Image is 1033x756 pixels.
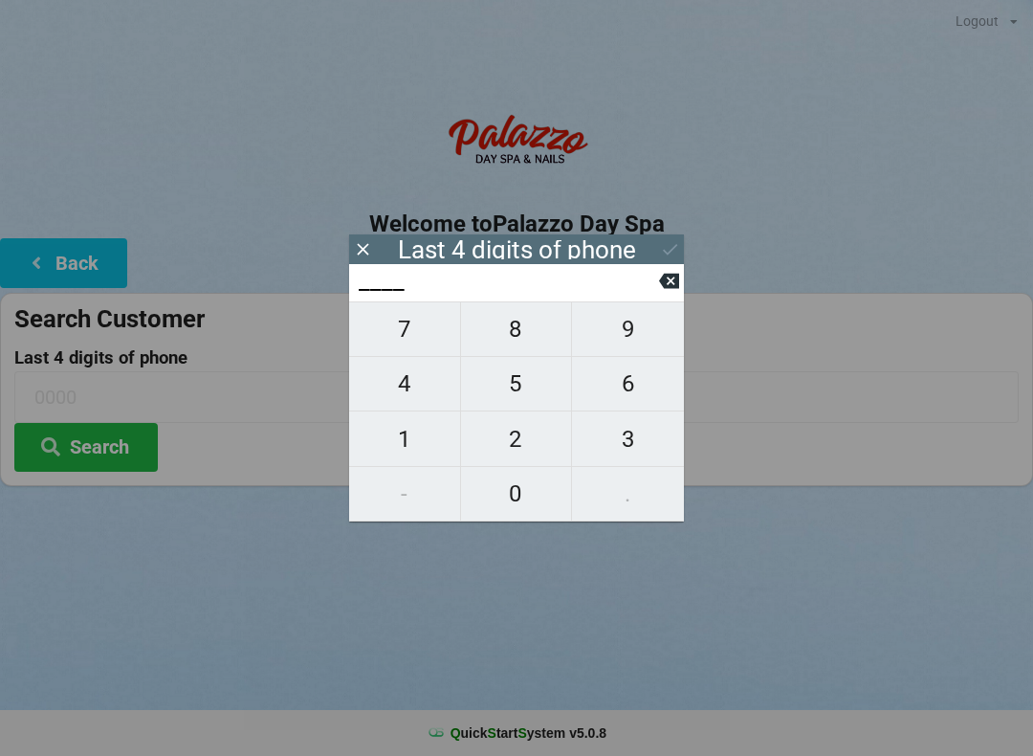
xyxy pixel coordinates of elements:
button: 0 [461,467,573,522]
button: 6 [572,357,684,411]
div: Last 4 digits of phone [398,240,636,259]
span: 0 [461,474,572,514]
span: 7 [349,309,460,349]
span: 4 [349,364,460,404]
span: 6 [572,364,684,404]
button: 5 [461,357,573,411]
span: 1 [349,419,460,459]
button: 2 [461,411,573,466]
button: 7 [349,301,461,357]
button: 9 [572,301,684,357]
span: 2 [461,419,572,459]
button: 3 [572,411,684,466]
span: 5 [461,364,572,404]
span: 3 [572,419,684,459]
span: 8 [461,309,572,349]
button: 1 [349,411,461,466]
button: 8 [461,301,573,357]
span: 9 [572,309,684,349]
button: 4 [349,357,461,411]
